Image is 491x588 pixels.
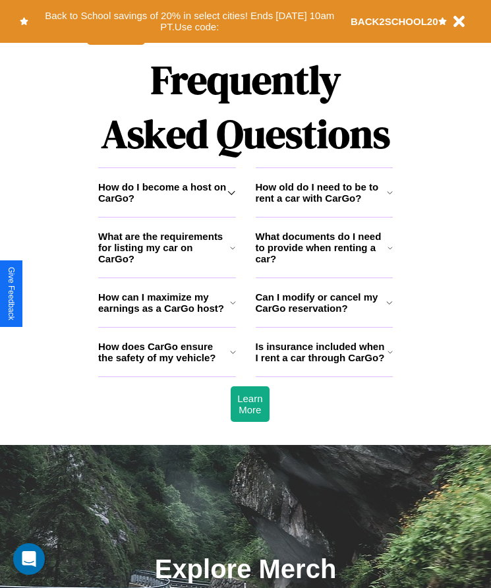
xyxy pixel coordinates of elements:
[28,7,351,36] button: Back to School savings of 20% in select cities! Ends [DATE] 10am PT.Use code:
[98,181,227,204] h3: How do I become a host on CarGo?
[98,46,393,167] h1: Frequently Asked Questions
[7,267,16,320] div: Give Feedback
[351,16,438,27] b: BACK2SCHOOL20
[98,231,230,264] h3: What are the requirements for listing my car on CarGo?
[231,386,269,422] button: Learn More
[256,181,387,204] h3: How old do I need to be to rent a car with CarGo?
[256,231,388,264] h3: What documents do I need to provide when renting a car?
[256,291,387,314] h3: Can I modify or cancel my CarGo reservation?
[98,341,230,363] h3: How does CarGo ensure the safety of my vehicle?
[98,291,230,314] h3: How can I maximize my earnings as a CarGo host?
[13,543,45,575] div: Open Intercom Messenger
[256,341,388,363] h3: Is insurance included when I rent a car through CarGo?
